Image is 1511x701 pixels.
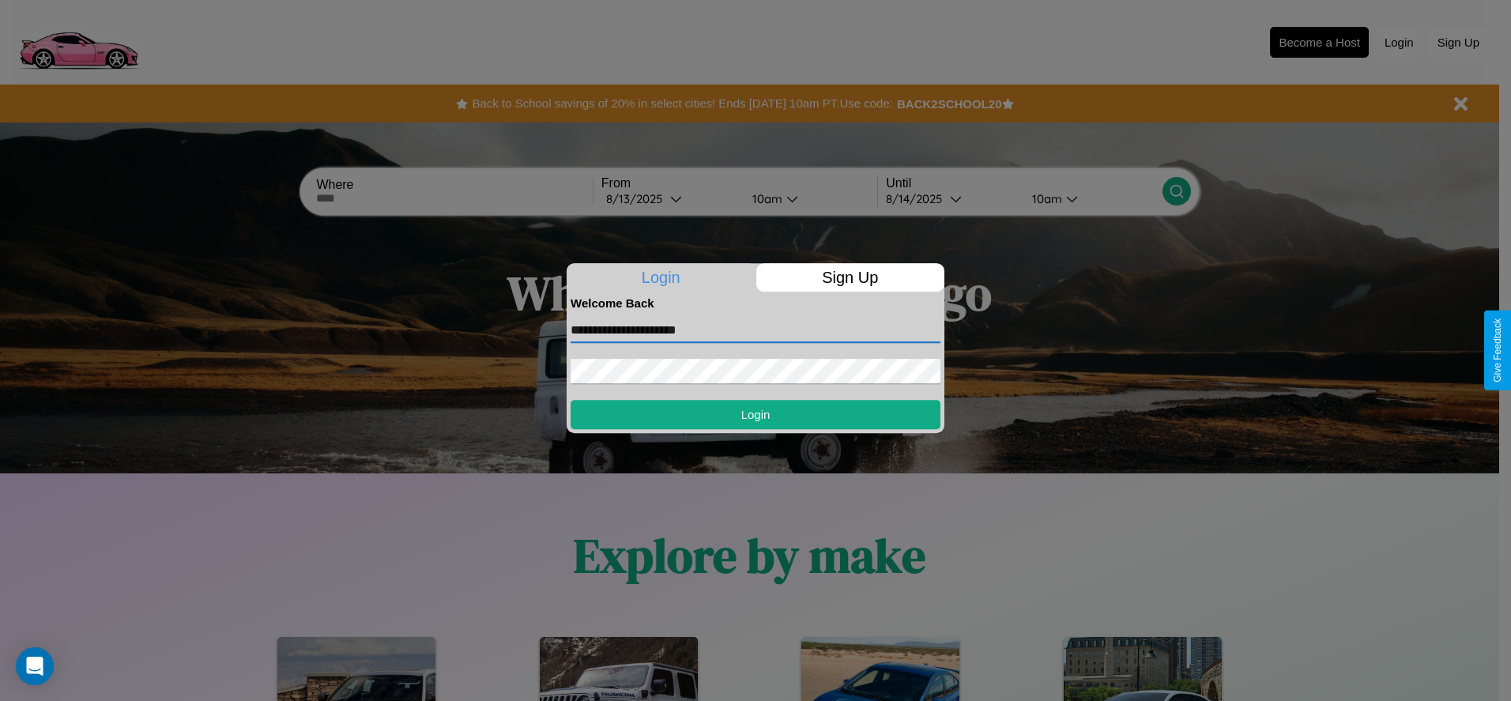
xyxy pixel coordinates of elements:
[567,263,755,292] p: Login
[1492,318,1503,383] div: Give Feedback
[571,400,940,429] button: Login
[756,263,945,292] p: Sign Up
[571,296,940,310] h4: Welcome Back
[16,647,54,685] div: Open Intercom Messenger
